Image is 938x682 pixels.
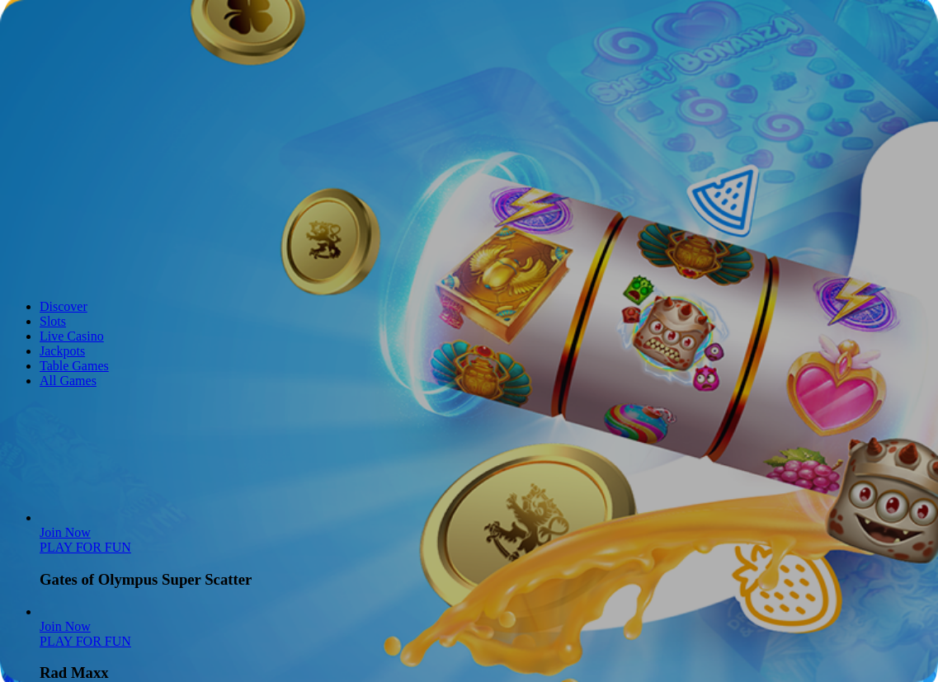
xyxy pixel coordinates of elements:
[40,525,91,539] a: Gates of Olympus Super Scatter
[40,314,66,328] a: Slots
[40,571,931,589] h3: Gates of Olympus Super Scatter
[40,374,97,388] span: All Games
[40,619,91,633] span: Join Now
[7,271,931,388] nav: Lobby
[40,329,104,343] a: Live Casino
[40,540,131,554] a: Gates of Olympus Super Scatter
[40,344,85,358] a: Jackpots
[40,299,87,313] a: Discover
[40,619,91,633] a: Rad Maxx
[7,271,931,419] header: Lobby
[40,359,109,373] span: Table Games
[40,664,931,682] h3: Rad Maxx
[40,510,931,589] article: Gates of Olympus Super Scatter
[40,634,131,648] a: Rad Maxx
[40,525,91,539] span: Join Now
